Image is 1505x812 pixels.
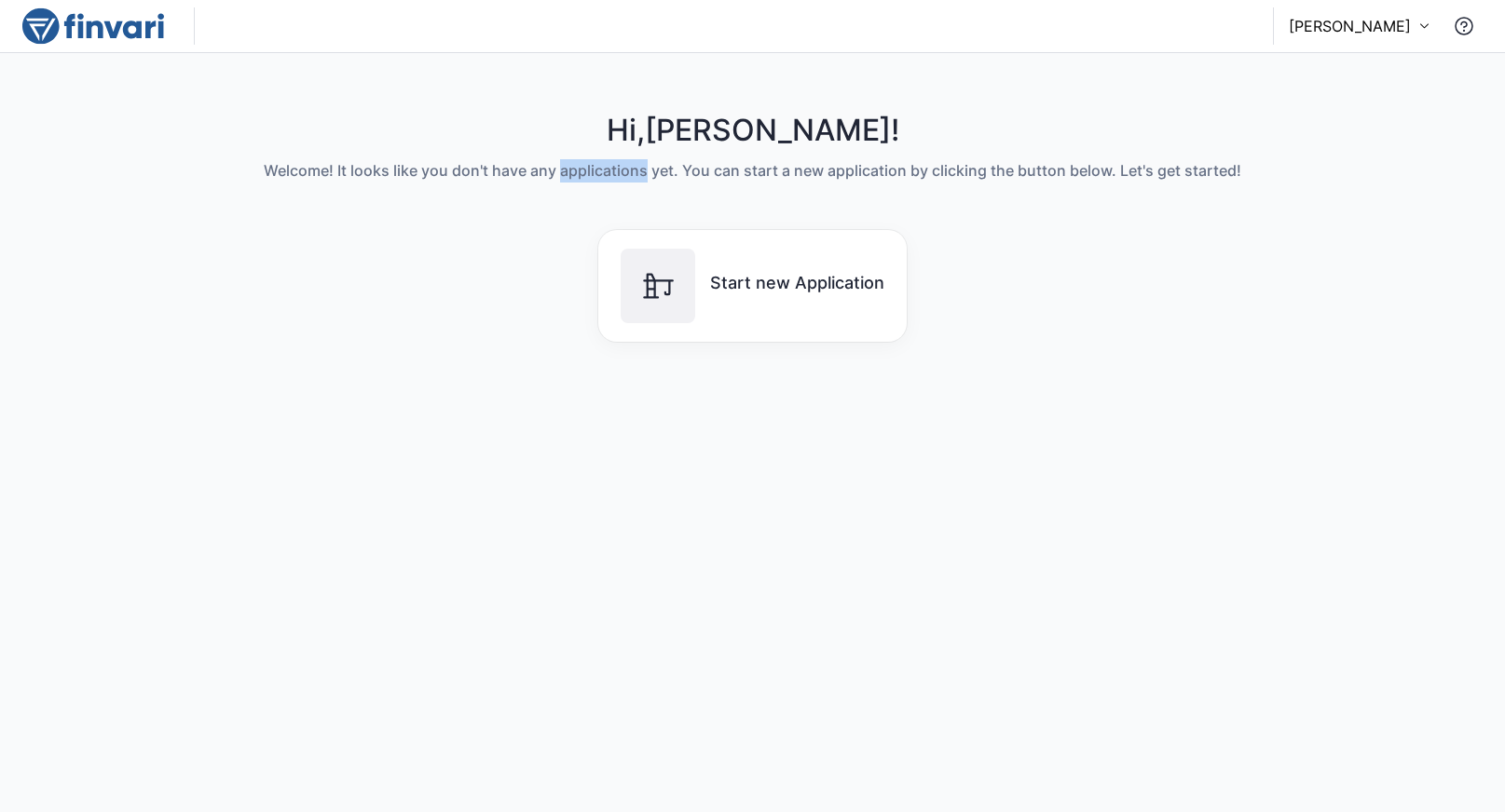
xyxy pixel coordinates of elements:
[264,159,1241,183] h6: Welcome! It looks like you don't have any applications yet. You can start a new application by cl...
[710,273,884,293] h6: Start new Application
[1445,7,1483,45] button: Contact Support
[1289,15,1411,37] p: [PERSON_NAME]
[591,224,914,347] button: Start new Application
[264,113,1241,148] h4: Hi, [PERSON_NAME] !
[1289,15,1430,37] button: [PERSON_NAME]
[22,7,164,45] img: logo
